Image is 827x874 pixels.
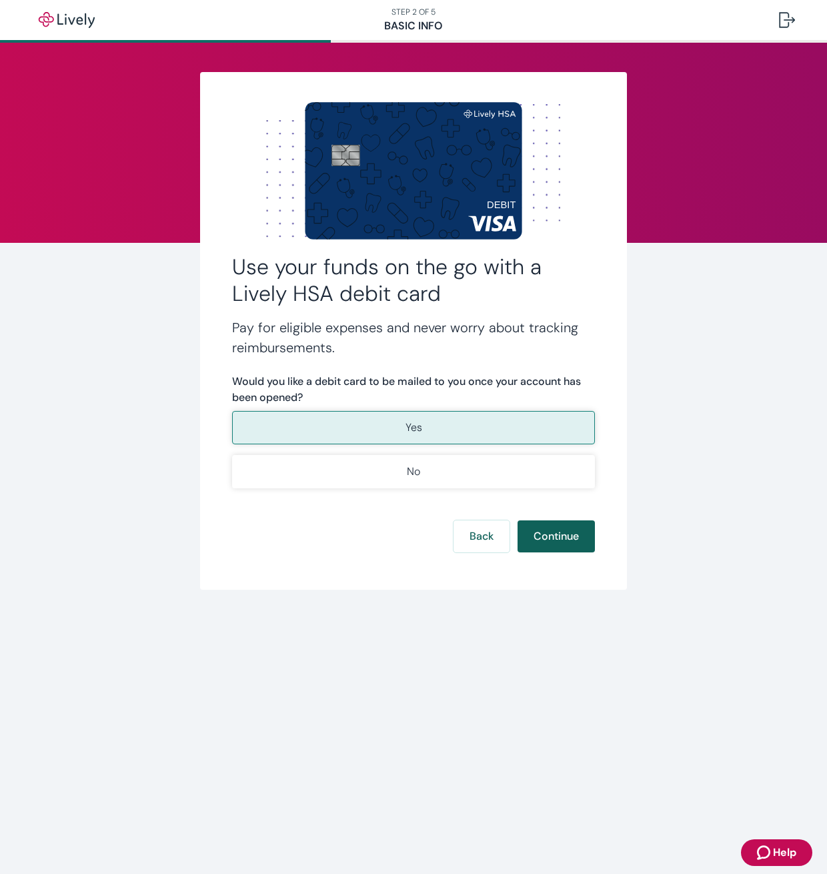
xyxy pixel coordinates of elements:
button: Zendesk support iconHelp [741,839,812,866]
p: No [407,464,420,480]
img: Dot background [232,104,595,238]
svg: Zendesk support icon [757,845,773,861]
button: No [232,455,595,488]
button: Yes [232,411,595,444]
label: Would you like a debit card to be mailed to you once your account has been opened? [232,374,595,406]
span: Help [773,845,796,861]
h4: Pay for eligible expenses and never worry about tracking reimbursements. [232,318,595,358]
button: Log out [768,4,806,36]
p: Yes [405,420,422,436]
button: Continue [518,520,595,552]
img: Debit card [305,102,522,239]
button: Back [454,520,510,552]
img: Lively [29,12,104,28]
h2: Use your funds on the go with a Lively HSA debit card [232,254,595,307]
